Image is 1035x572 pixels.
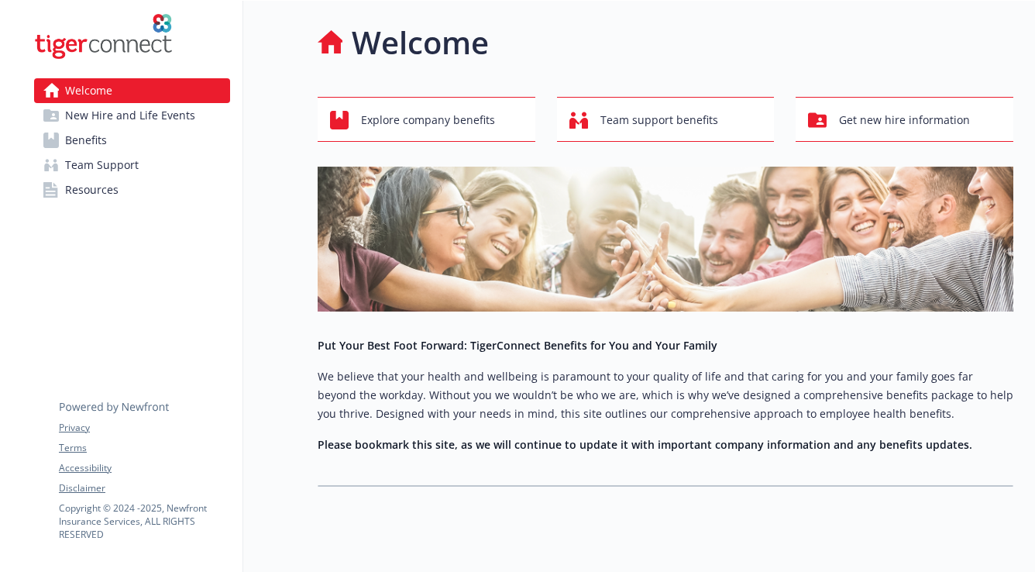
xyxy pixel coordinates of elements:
button: Explore company benefits [318,97,535,142]
span: Team support benefits [600,105,718,135]
strong: Put Your Best Foot Forward: TigerConnect Benefits for You and Your Family [318,338,717,353]
a: Team Support [34,153,230,177]
strong: Please bookmark this site, as we will continue to update it with important company information an... [318,437,972,452]
span: Explore company benefits [361,105,495,135]
button: Team support benefits [557,97,775,142]
a: Benefits [34,128,230,153]
button: Get new hire information [796,97,1013,142]
span: Team Support [65,153,139,177]
a: New Hire and Life Events [34,103,230,128]
span: Get new hire information [839,105,970,135]
p: Copyright © 2024 - 2025 , Newfront Insurance Services, ALL RIGHTS RESERVED [59,501,229,541]
a: Terms [59,441,229,455]
span: Welcome [65,78,112,103]
span: New Hire and Life Events [65,103,195,128]
span: Benefits [65,128,107,153]
img: overview page banner [318,167,1013,312]
a: Disclaimer [59,481,229,495]
a: Accessibility [59,461,229,475]
span: Resources [65,177,119,202]
a: Resources [34,177,230,202]
a: Privacy [59,421,229,435]
a: Welcome [34,78,230,103]
h1: Welcome [352,19,489,66]
p: We believe that your health and wellbeing is paramount to your quality of life and that caring fo... [318,367,1013,423]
